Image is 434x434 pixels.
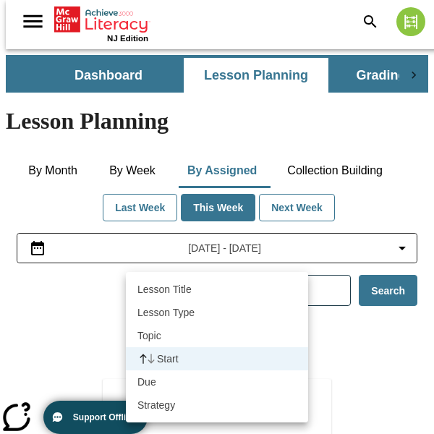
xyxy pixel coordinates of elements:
p: Due [137,375,156,389]
p: Topic [137,328,161,343]
p: Start [157,352,179,366]
p: Lesson Title [137,282,192,297]
p: Strategy [137,398,175,412]
p: Lesson Type [137,305,195,320]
